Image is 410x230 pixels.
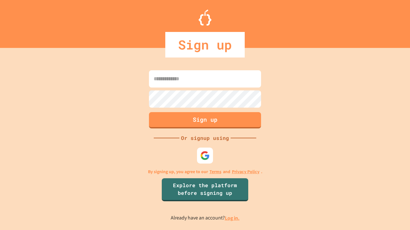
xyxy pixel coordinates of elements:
[199,10,211,26] img: Logo.svg
[171,214,240,222] p: Already have an account?
[179,134,231,142] div: Or signup using
[232,168,259,175] a: Privacy Policy
[200,151,210,160] img: google-icon.svg
[209,168,221,175] a: Terms
[225,215,240,221] a: Log in.
[165,32,245,57] div: Sign up
[148,168,262,175] p: By signing up, you agree to our and .
[149,112,261,128] button: Sign up
[162,178,248,201] a: Explore the platform before signing up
